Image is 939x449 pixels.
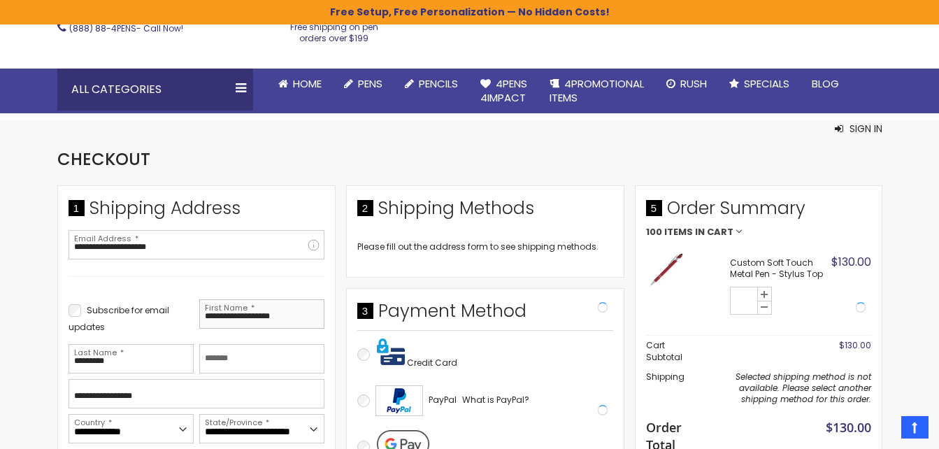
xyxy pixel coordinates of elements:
img: Pay with credit card [377,338,405,366]
span: - Call Now! [69,22,183,34]
span: Selected shipping method is not available. Please select another shipping method for this order. [736,371,871,405]
span: 4Pens 4impact [480,76,527,105]
div: Shipping Methods [357,197,613,227]
span: What is PayPal? [462,394,529,406]
span: Blog [812,76,839,91]
span: Sign In [850,122,882,136]
a: 4PROMOTIONALITEMS [538,69,655,114]
a: Specials [718,69,801,99]
div: All Categories [57,69,253,111]
span: $130.00 [839,339,871,351]
span: Shipping [646,371,684,383]
th: Cart Subtotal [646,336,700,367]
span: 100 [646,227,662,237]
div: Payment Method [357,299,613,330]
span: 4PROMOTIONAL ITEMS [550,76,644,105]
span: Order Summary [646,197,871,227]
img: Custom Soft Touch Stylus Pen-Burgundy [646,251,684,290]
a: Rush [655,69,718,99]
span: Items in Cart [664,227,733,237]
div: Free shipping on pen orders over $199 [275,16,393,44]
span: Credit Card [407,357,457,369]
span: $130.00 [831,254,871,270]
a: Blog [801,69,850,99]
span: Rush [680,76,707,91]
img: Acceptance Mark [375,385,423,416]
span: Subscribe for email updates [69,304,169,333]
a: What is PayPal? [462,392,529,408]
span: Home [293,76,322,91]
span: Specials [744,76,789,91]
span: Pencils [419,76,458,91]
div: Please fill out the address form to see shipping methods. [357,241,613,252]
a: Top [901,416,929,439]
span: Pens [358,76,382,91]
strong: Custom Soft Touch Metal Pen - Stylus Top [730,257,828,280]
a: Home [267,69,333,99]
button: Sign In [835,122,882,136]
span: Checkout [57,148,150,171]
div: Shipping Address [69,197,324,227]
span: $130.00 [826,419,871,436]
a: Pens [333,69,394,99]
a: Pencils [394,69,469,99]
span: PayPal [429,394,457,406]
a: (888) 88-4PENS [69,22,136,34]
a: 4Pens4impact [469,69,538,114]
